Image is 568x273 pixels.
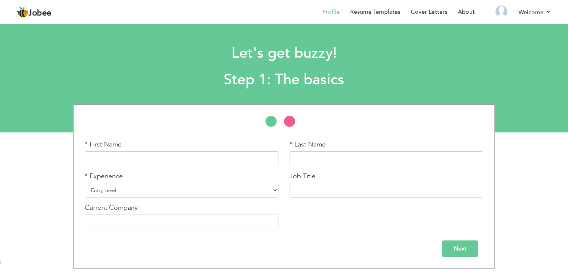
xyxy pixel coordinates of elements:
h1: Let's get buzzy! [77,44,491,63]
label: * Last Name [290,140,326,149]
label: * Experience [85,172,123,181]
a: Jobee [17,6,51,18]
label: * First Name [85,140,122,149]
a: About [458,8,475,16]
h2: Step 1: The basics [77,70,491,90]
input: Next [442,240,478,257]
a: Resume Templates [350,8,400,16]
a: Welcome [518,8,551,17]
label: Current Company [85,203,138,213]
a: Profile [322,8,340,16]
img: Profile Img [496,6,507,17]
span: Jobee [28,9,51,17]
label: Job Title [290,172,315,181]
img: jobee.io [17,6,28,18]
a: Cover Letters [411,8,447,16]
